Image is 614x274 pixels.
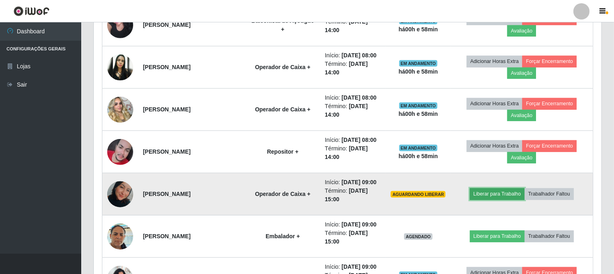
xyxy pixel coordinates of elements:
[507,110,536,121] button: Avaliação
[143,64,190,70] strong: [PERSON_NAME]
[325,187,381,204] li: Término:
[522,98,577,109] button: Forçar Encerramento
[399,60,438,67] span: EM ANDAMENTO
[143,233,190,239] strong: [PERSON_NAME]
[255,64,311,70] strong: Operador de Caixa +
[266,233,300,239] strong: Embalador +
[522,56,577,67] button: Forçar Encerramento
[13,6,50,16] img: CoreUI Logo
[342,221,376,228] time: [DATE] 09:00
[325,263,381,271] li: Início:
[107,219,133,254] img: 1755524297882.jpeg
[467,98,522,109] button: Adicionar Horas Extra
[325,136,381,144] li: Início:
[399,111,438,117] strong: há 00 h e 58 min
[342,52,376,59] time: [DATE] 08:00
[143,22,190,28] strong: [PERSON_NAME]
[325,178,381,187] li: Início:
[470,188,525,200] button: Liberar para Trabalho
[467,140,522,152] button: Adicionar Horas Extra
[342,94,376,101] time: [DATE] 08:00
[391,191,445,198] span: AGUARDANDO LIBERAR
[255,191,311,197] strong: Operador de Caixa +
[107,87,133,133] img: 1754687333670.jpeg
[522,140,577,152] button: Forçar Encerramento
[107,174,133,214] img: 1739783005889.jpeg
[507,152,536,163] button: Avaliação
[399,68,438,75] strong: há 00 h e 58 min
[342,263,376,270] time: [DATE] 09:00
[507,67,536,79] button: Avaliação
[325,51,381,60] li: Início:
[399,153,438,159] strong: há 00 h e 58 min
[251,17,314,33] strong: Balconista de Açougue +
[325,220,381,229] li: Início:
[325,94,381,102] li: Início:
[107,54,133,80] img: 1616161514229.jpeg
[470,231,525,242] button: Liberar para Trabalho
[325,17,381,35] li: Término:
[267,148,298,155] strong: Repositor +
[467,56,522,67] button: Adicionar Horas Extra
[325,144,381,161] li: Término:
[143,106,190,113] strong: [PERSON_NAME]
[325,102,381,119] li: Término:
[404,233,432,240] span: AGENDADO
[143,191,190,197] strong: [PERSON_NAME]
[399,102,438,109] span: EM ANDAMENTO
[107,139,133,165] img: 1735296854752.jpeg
[399,145,438,151] span: EM ANDAMENTO
[325,229,381,246] li: Término:
[342,179,376,185] time: [DATE] 09:00
[143,148,190,155] strong: [PERSON_NAME]
[525,188,574,200] button: Trabalhador Faltou
[255,106,311,113] strong: Operador de Caixa +
[342,137,376,143] time: [DATE] 08:00
[525,231,574,242] button: Trabalhador Faltou
[399,26,438,33] strong: há 00 h e 58 min
[325,60,381,77] li: Término:
[507,25,536,37] button: Avaliação
[107,8,133,42] img: 1746197830896.jpeg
